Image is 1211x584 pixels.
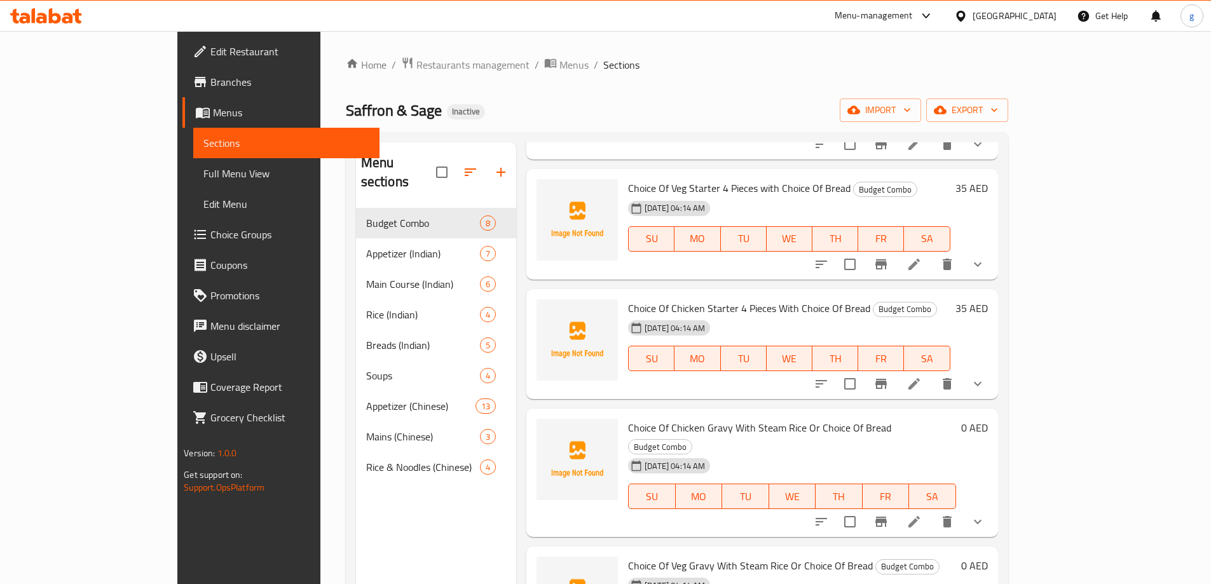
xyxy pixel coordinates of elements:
span: Sort sections [455,157,486,187]
a: Menu disclaimer [182,311,380,341]
span: 7 [481,248,495,260]
button: sort-choices [806,369,837,399]
span: WE [772,350,807,368]
div: Budget Combo [628,439,692,454]
button: Branch-specific-item [866,369,896,399]
span: Select to update [837,370,863,397]
span: 8 [481,217,495,229]
span: Menus [559,57,589,72]
div: Rice (Indian) [366,307,480,322]
span: import [850,102,911,118]
a: Menus [544,57,589,73]
button: show more [962,506,993,537]
button: Branch-specific-item [866,506,896,537]
button: delete [932,369,962,399]
button: Branch-specific-item [866,129,896,160]
a: Coupons [182,250,380,280]
span: Main Course (Indian) [366,276,480,292]
svg: Show Choices [970,257,985,272]
button: show more [962,249,993,280]
a: Promotions [182,280,380,311]
span: TU [726,350,762,368]
span: Rice & Noodles (Chinese) [366,459,480,475]
button: TH [812,226,858,252]
span: Branches [210,74,369,90]
span: 4 [481,309,495,321]
span: Select to update [837,131,863,158]
span: MO [680,229,715,248]
div: Main Course (Indian)6 [356,269,516,299]
button: FR [858,346,904,371]
div: Budget Combo [366,215,480,231]
div: Rice (Indian)4 [356,299,516,330]
button: SU [628,484,675,509]
span: Budget Combo [873,302,936,316]
span: Choice Of Veg Gravy With Steam Rice Or Choice Of Bread [628,556,873,575]
button: SA [904,346,950,371]
span: 4 [481,461,495,473]
span: Sections [203,135,369,151]
span: Budget Combo [854,182,917,197]
button: show more [962,129,993,160]
span: Promotions [210,288,369,303]
span: g [1189,9,1194,23]
svg: Show Choices [970,137,985,152]
span: Breads (Indian) [366,337,480,353]
a: Coverage Report [182,372,380,402]
button: WE [767,346,812,371]
span: Soups [366,368,480,383]
span: FR [868,487,905,506]
div: [GEOGRAPHIC_DATA] [973,9,1057,23]
button: sort-choices [806,129,837,160]
span: Sections [603,57,640,72]
span: Saffron & Sage [346,96,442,125]
button: delete [932,129,962,160]
div: items [480,459,496,475]
span: Appetizer (Indian) [366,246,480,261]
span: [DATE] 04:14 AM [640,460,710,472]
div: items [480,429,496,444]
div: Menu-management [835,8,913,24]
span: 6 [481,278,495,290]
button: MO [674,346,720,371]
div: Soups4 [356,360,516,391]
span: Restaurants management [416,57,530,72]
button: TH [816,484,863,509]
span: SU [634,229,669,248]
span: Choice Groups [210,227,369,242]
div: Budget Combo8 [356,208,516,238]
span: TH [821,487,858,506]
button: export [926,98,1008,122]
a: Support.OpsPlatform [184,479,264,496]
span: Mains (Chinese) [366,429,480,444]
a: Edit menu item [907,376,922,391]
button: TU [721,226,767,252]
div: Appetizer (Chinese)13 [356,391,516,421]
a: Upsell [182,341,380,372]
div: items [480,215,496,231]
div: Rice & Noodles (Chinese)4 [356,452,516,482]
div: Breads (Indian)5 [356,330,516,360]
span: Get support on: [184,466,242,483]
span: TU [727,487,764,506]
span: Menu disclaimer [210,318,369,334]
a: Edit Restaurant [182,36,380,67]
button: sort-choices [806,249,837,280]
img: Choice Of Chicken Gravy With Steam Rice Or Choice Of Bread [537,419,618,500]
h6: 35 AED [955,299,988,317]
button: sort-choices [806,506,837,537]
a: Edit menu item [907,257,922,272]
button: delete [932,506,962,537]
li: / [535,57,539,72]
span: Budget Combo [629,440,692,454]
span: Edit Restaurant [210,44,369,59]
span: Select to update [837,251,863,278]
span: export [936,102,998,118]
span: Grocery Checklist [210,410,369,425]
button: Add section [486,157,516,187]
span: Choice Of Veg Starter 4 Pieces with Choice Of Bread [628,179,851,198]
span: SU [634,487,670,506]
a: Sections [193,128,380,158]
span: SU [634,350,669,368]
span: 13 [476,400,495,412]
